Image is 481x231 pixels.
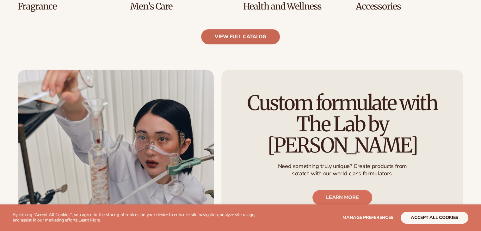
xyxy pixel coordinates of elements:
a: Learn More [78,217,100,223]
h2: Custom formulate with The Lab by [PERSON_NAME] [239,92,446,156]
button: Manage preferences [342,212,393,224]
p: scratch with our world class formulators. [278,170,407,177]
a: LEARN MORE [312,190,372,205]
p: Need something truly unique? Create products from [278,163,407,170]
button: accept all cookies [401,212,468,224]
p: By clicking "Accept All Cookies", you agree to the storing of cookies on your device to enhance s... [13,212,262,223]
span: Manage preferences [342,215,393,221]
a: view full catalog [201,29,280,44]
